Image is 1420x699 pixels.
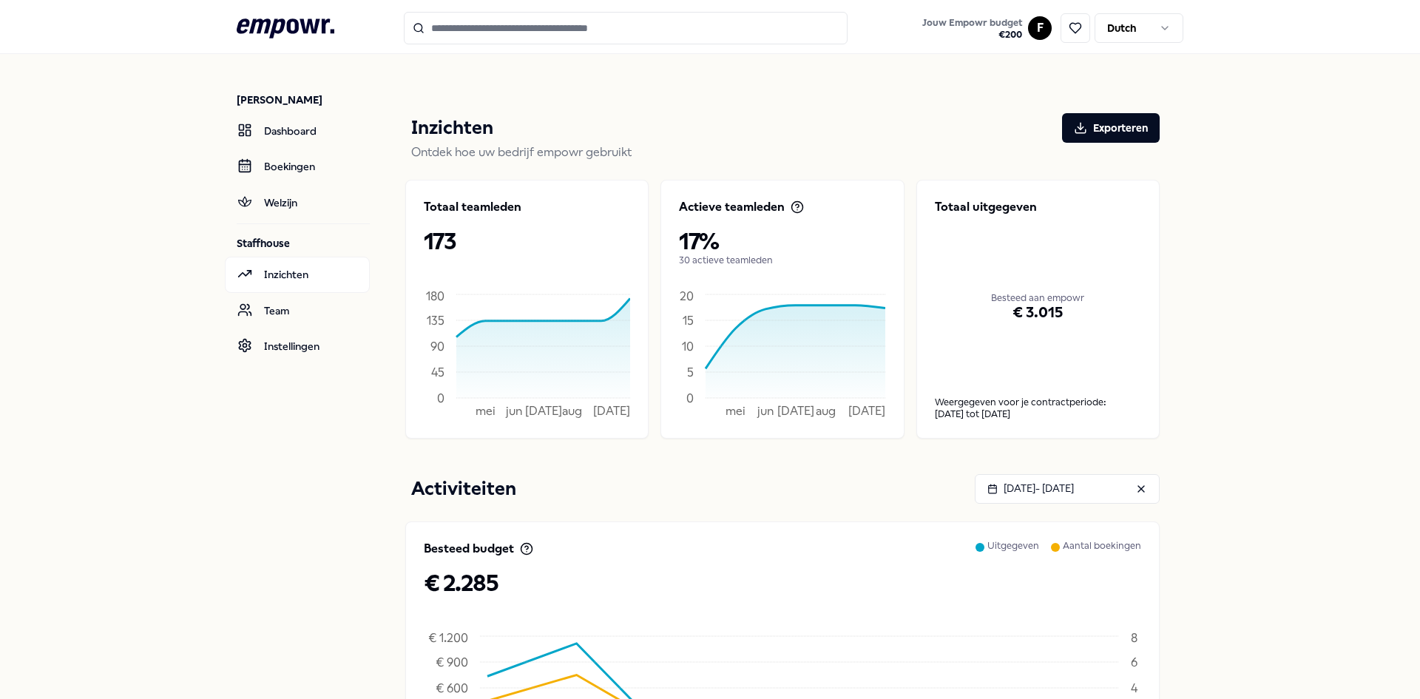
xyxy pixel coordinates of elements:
p: Besteed budget [424,540,514,558]
tspan: jun [505,404,522,418]
tspan: 15 [683,313,694,327]
span: Jouw Empowr budget [922,17,1022,29]
tspan: 45 [431,365,444,379]
p: Totaal uitgegeven [935,198,1141,216]
tspan: 180 [426,289,444,303]
a: Dashboard [225,113,370,149]
button: [DATE]- [DATE] [975,474,1160,504]
tspan: mei [476,404,496,418]
a: Boekingen [225,149,370,184]
tspan: [DATE] [593,404,630,418]
p: Totaal teamleden [424,198,521,216]
button: F [1028,16,1052,40]
button: Exporteren [1062,113,1160,143]
button: Jouw Empowr budget€200 [919,14,1025,44]
p: 173 [424,228,630,254]
tspan: mei [726,404,745,418]
tspan: 0 [686,391,694,405]
tspan: 90 [430,339,444,353]
a: Inzichten [225,257,370,292]
tspan: € 600 [436,681,468,695]
tspan: 6 [1131,655,1137,669]
p: Staffhouse [237,236,370,251]
p: Ontdek hoe uw bedrijf empowr gebruikt [411,143,1160,162]
div: € 3.015 [935,263,1141,362]
p: 17% [679,228,885,254]
tspan: 0 [437,391,444,405]
p: € 2.285 [424,570,1141,596]
p: Aantal boekingen [1063,540,1141,570]
tspan: [DATE] [525,404,562,418]
tspan: 135 [427,313,444,327]
tspan: 4 [1131,681,1138,695]
p: Weergegeven voor je contractperiode: [935,396,1141,408]
tspan: 20 [680,289,694,303]
div: [DATE] tot [DATE] [935,408,1141,420]
tspan: 10 [682,339,694,353]
a: Welzijn [225,185,370,220]
a: Instellingen [225,328,370,364]
tspan: € 900 [436,655,468,669]
a: Jouw Empowr budget€200 [916,13,1028,44]
p: Activiteiten [411,474,516,504]
p: 30 actieve teamleden [679,254,885,266]
tspan: aug [816,404,836,418]
p: Uitgegeven [987,540,1039,570]
p: [PERSON_NAME] [237,92,370,107]
span: € 200 [922,29,1022,41]
tspan: 8 [1131,631,1137,645]
tspan: [DATE] [849,404,886,418]
p: Actieve teamleden [679,198,785,216]
a: Team [225,293,370,328]
p: Inzichten [411,113,493,143]
tspan: 5 [687,365,694,379]
tspan: jun [757,404,774,418]
div: [DATE] - [DATE] [987,480,1074,496]
tspan: aug [562,404,582,418]
input: Search for products, categories or subcategories [404,12,848,44]
div: Besteed aan empowr [935,234,1141,362]
tspan: € 1.200 [428,631,468,645]
tspan: [DATE] [777,404,814,418]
